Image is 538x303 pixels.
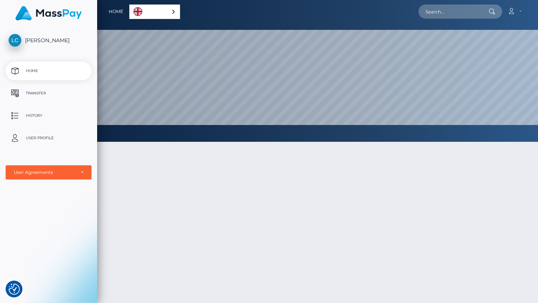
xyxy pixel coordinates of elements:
a: Transfer [6,84,92,103]
a: User Profile [6,129,92,147]
p: User Profile [9,132,89,144]
button: User Agreements [6,165,92,179]
div: Language [129,4,180,19]
p: History [9,110,89,121]
a: English [130,5,180,19]
p: Transfer [9,88,89,99]
div: User Agreements [14,169,75,175]
a: Home [109,4,123,19]
img: Revisit consent button [9,284,20,295]
button: Consent Preferences [9,284,20,295]
a: Home [6,62,92,80]
span: [PERSON_NAME] [6,37,92,44]
p: Home [9,65,89,76]
input: Search... [418,4,489,19]
a: History [6,106,92,125]
aside: Language selected: English [129,4,180,19]
img: MassPay [15,6,82,21]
